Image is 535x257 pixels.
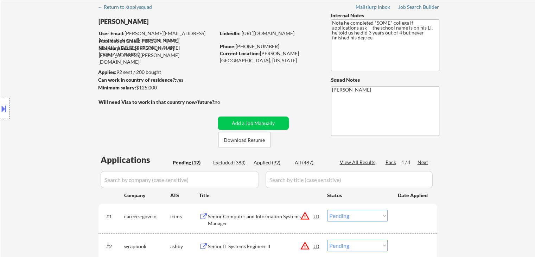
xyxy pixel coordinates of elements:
[295,159,330,166] div: All (487)
[356,4,391,11] a: Mailslurp Inbox
[170,243,199,250] div: ashby
[300,211,310,221] button: warning_amber
[173,159,208,166] div: Pending (12)
[220,50,319,64] div: [PERSON_NAME][GEOGRAPHIC_DATA], [US_STATE]
[99,38,140,44] strong: Application Email:
[398,5,439,10] div: Job Search Builder
[98,69,215,76] div: 92 sent / 200 bought
[398,4,439,11] a: Job Search Builder
[124,243,170,250] div: wrapbook
[98,17,243,26] div: [PERSON_NAME]
[313,240,320,252] div: JD
[327,189,388,201] div: Status
[300,241,310,251] button: warning_amber
[98,84,215,91] div: $125,000
[98,99,216,105] strong: Will need Visa to work in that country now/future?:
[170,213,199,220] div: icims
[401,159,418,166] div: 1 / 1
[220,30,241,36] strong: LinkedIn:
[124,192,170,199] div: Company
[208,243,314,250] div: Senior IT Systems Engineer II
[106,243,119,250] div: #2
[124,213,170,220] div: careers-govcio
[213,159,248,166] div: Excluded (383)
[98,45,215,65] div: [PERSON_NAME][EMAIL_ADDRESS][PERSON_NAME][DOMAIN_NAME]
[98,76,213,83] div: yes
[99,37,215,58] div: [PERSON_NAME][EMAIL_ADDRESS][PERSON_NAME][DOMAIN_NAME]
[98,5,159,10] div: ← Return to /applysquad
[98,77,176,83] strong: Can work in country of residence?:
[220,43,236,49] strong: Phone:
[254,159,289,166] div: Applied (92)
[218,117,289,130] button: Add a Job Manually
[386,159,397,166] div: Back
[220,43,319,50] div: [PHONE_NUMBER]
[106,213,119,220] div: #1
[98,4,159,11] a: ← Return to /applysquad
[340,159,377,166] div: View All Results
[215,99,235,106] div: no
[242,30,294,36] a: [URL][DOMAIN_NAME]
[220,50,260,56] strong: Current Location:
[208,213,314,227] div: Senior Computer and Information Systems Manager
[170,192,199,199] div: ATS
[218,132,270,148] button: Download Resume
[331,12,439,19] div: Internal Notes
[398,192,429,199] div: Date Applied
[313,210,320,222] div: JD
[266,171,433,188] input: Search by title (case sensitive)
[199,192,320,199] div: Title
[99,30,215,44] div: [PERSON_NAME][EMAIL_ADDRESS][PERSON_NAME][DOMAIN_NAME]
[331,76,439,83] div: Squad Notes
[99,30,125,36] strong: User Email:
[101,171,259,188] input: Search by company (case sensitive)
[418,159,429,166] div: Next
[356,5,391,10] div: Mailslurp Inbox
[101,156,170,164] div: Applications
